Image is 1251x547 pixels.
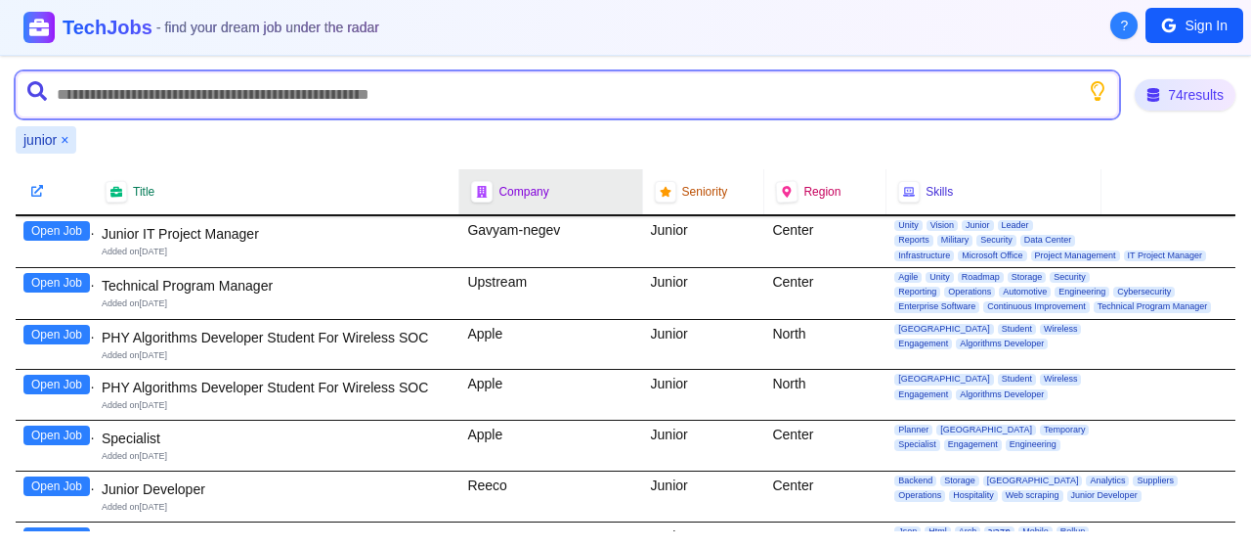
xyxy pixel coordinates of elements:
[459,472,642,522] div: Reeco
[682,184,728,200] span: Seniority
[1133,476,1178,486] span: Suppliers
[459,268,642,319] div: Upstream
[102,297,452,310] div: Added on [DATE]
[998,324,1036,335] span: Student
[962,220,994,231] span: Junior
[998,220,1033,231] span: Leader
[764,472,886,522] div: Center
[894,287,940,297] span: Reporting
[940,476,979,486] span: Storage
[102,501,452,514] div: Added on [DATE]
[102,429,452,448] div: Specialist
[983,301,1090,312] span: Continuous Improvement
[1020,235,1076,246] span: Data Center
[459,320,642,370] div: Apple
[498,184,548,200] span: Company
[944,287,995,297] span: Operations
[927,220,958,231] span: Vision
[976,235,1016,246] span: Security
[1040,324,1082,335] span: Wireless
[925,526,951,537] span: Html
[459,216,642,267] div: Gavyam-negev
[764,320,886,370] div: North
[23,477,90,496] button: Open Job
[1067,490,1142,501] span: Junior Developer
[102,276,452,296] div: Technical Program Manager
[894,425,932,435] span: Planner
[1055,287,1109,297] span: Engineering
[764,216,886,267] div: Center
[23,273,90,293] button: Open Job
[958,272,1004,283] span: Roadmap
[926,184,953,200] span: Skills
[894,235,933,246] span: Reports
[1040,425,1090,435] span: Temporary
[894,251,954,261] span: Infrastructure
[894,439,940,450] span: Specialist
[1145,8,1243,43] button: Sign In
[102,328,452,347] div: PHY Algorithms Developer Student For Wireless SOC
[894,476,936,486] span: Backend
[926,272,954,283] span: Unity
[1031,251,1120,261] span: Project Management
[894,324,994,335] span: [GEOGRAPHIC_DATA]
[764,268,886,319] div: Center
[1006,439,1060,450] span: Engineering
[102,378,452,397] div: PHY Algorithms Developer Student For Wireless SOC
[956,389,1048,400] span: Algorithms Developer
[1002,490,1063,501] span: Web scraping
[643,421,765,471] div: Junior
[102,399,452,412] div: Added on [DATE]
[23,325,90,344] button: Open Job
[102,224,452,244] div: Junior IT Project Manager
[894,220,923,231] span: Unity
[764,421,886,471] div: Center
[998,374,1036,385] span: Student
[936,425,1036,435] span: [GEOGRAPHIC_DATA]
[1088,81,1107,101] button: Show search tips
[23,527,90,547] button: Open Job
[23,426,90,445] button: Open Job
[983,476,1083,486] span: [GEOGRAPHIC_DATA]
[102,479,452,499] div: Junior Developer
[956,339,1048,349] span: Algorithms Developer
[955,526,981,537] span: Arch
[133,184,154,200] span: Title
[63,14,379,41] h1: TechJobs
[23,375,90,394] button: Open Job
[1057,526,1090,537] span: Rollup
[958,251,1026,261] span: Microsoft Office
[643,320,765,370] div: Junior
[1124,251,1206,261] span: IT Project Manager
[764,370,886,420] div: North
[1121,16,1129,35] span: ?
[459,370,642,420] div: Apple
[23,221,90,241] button: Open Job
[803,184,841,200] span: Region
[643,268,765,319] div: Junior
[102,450,452,463] div: Added on [DATE]
[937,235,973,246] span: Military
[999,287,1051,297] span: Automotive
[1135,79,1235,111] div: 74 results
[894,389,952,400] span: Engagement
[1040,374,1082,385] span: Wireless
[61,130,68,150] button: Remove junior filter
[1094,301,1212,312] span: Technical Program Manager
[102,349,452,362] div: Added on [DATE]
[984,526,1014,537] span: מדריך
[944,439,1002,450] span: Engagement
[894,526,921,537] span: Json
[894,301,979,312] span: Enterprise Software
[1018,526,1053,537] span: Mobile
[102,246,452,258] div: Added on [DATE]
[23,130,57,150] span: junior
[1050,272,1090,283] span: Security
[949,490,998,501] span: Hospitality
[643,472,765,522] div: Junior
[1008,272,1047,283] span: Storage
[1110,12,1138,39] button: About Techjobs
[459,421,642,471] div: Apple
[894,374,994,385] span: [GEOGRAPHIC_DATA]
[643,216,765,267] div: Junior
